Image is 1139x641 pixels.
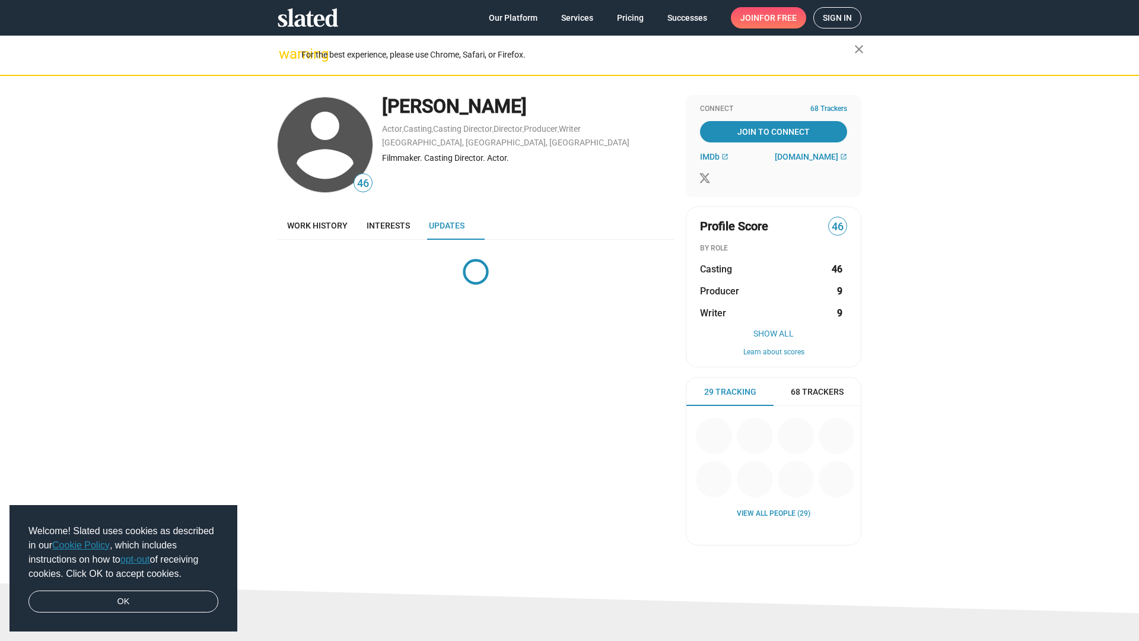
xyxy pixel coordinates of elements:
a: Interests [357,211,419,240]
span: Services [561,7,593,28]
button: Show All [700,329,847,338]
span: Updates [429,221,464,230]
a: Work history [278,211,357,240]
a: View all People (29) [737,509,810,519]
span: 46 [829,219,847,235]
a: Join To Connect [700,121,847,142]
a: Sign in [813,7,861,28]
span: Writer [700,307,726,319]
a: Producer [524,124,558,134]
div: Connect [700,104,847,114]
a: Pricing [607,7,653,28]
a: Casting [403,124,432,134]
span: [DOMAIN_NAME] [775,152,838,161]
span: IMDb [700,152,720,161]
a: Successes [658,7,717,28]
mat-icon: warning [279,47,293,61]
strong: 46 [832,263,842,275]
a: Services [552,7,603,28]
span: Welcome! Slated uses cookies as described in our , which includes instructions on how to of recei... [28,524,218,581]
a: [GEOGRAPHIC_DATA], [GEOGRAPHIC_DATA], [GEOGRAPHIC_DATA] [382,138,629,147]
mat-icon: open_in_new [721,153,728,160]
span: 68 Trackers [791,386,844,398]
span: , [432,126,433,133]
strong: 9 [837,285,842,297]
span: Join To Connect [702,121,845,142]
a: Updates [419,211,474,240]
a: IMDb [700,152,728,161]
a: Cookie Policy [52,540,110,550]
div: For the best experience, please use Chrome, Safari, or Firefox. [301,47,854,63]
span: Join [740,7,797,28]
span: Work history [287,221,348,230]
div: [PERSON_NAME] [382,94,674,119]
span: 29 Tracking [704,386,756,398]
span: 46 [354,176,372,192]
span: Our Platform [489,7,537,28]
a: dismiss cookie message [28,591,218,613]
a: Our Platform [479,7,547,28]
span: , [492,126,494,133]
span: Sign in [823,8,852,28]
span: 68 Trackers [810,104,847,114]
span: , [523,126,524,133]
span: Producer [700,285,739,297]
a: Casting Director [433,124,492,134]
a: Director [494,124,523,134]
a: Writer [559,124,581,134]
span: Interests [367,221,410,230]
a: Actor [382,124,402,134]
span: Pricing [617,7,644,28]
span: Casting [700,263,732,275]
span: Successes [667,7,707,28]
span: , [402,126,403,133]
div: BY ROLE [700,244,847,253]
a: [DOMAIN_NAME] [775,152,847,161]
span: for free [759,7,797,28]
span: , [558,126,559,133]
div: cookieconsent [9,505,237,632]
mat-icon: open_in_new [840,153,847,160]
span: Profile Score [700,218,768,234]
strong: 9 [837,307,842,319]
mat-icon: close [852,42,866,56]
div: Filmmaker. Casting Director. Actor. [382,153,674,164]
button: Learn about scores [700,348,847,357]
a: Joinfor free [731,7,806,28]
a: opt-out [120,554,150,564]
